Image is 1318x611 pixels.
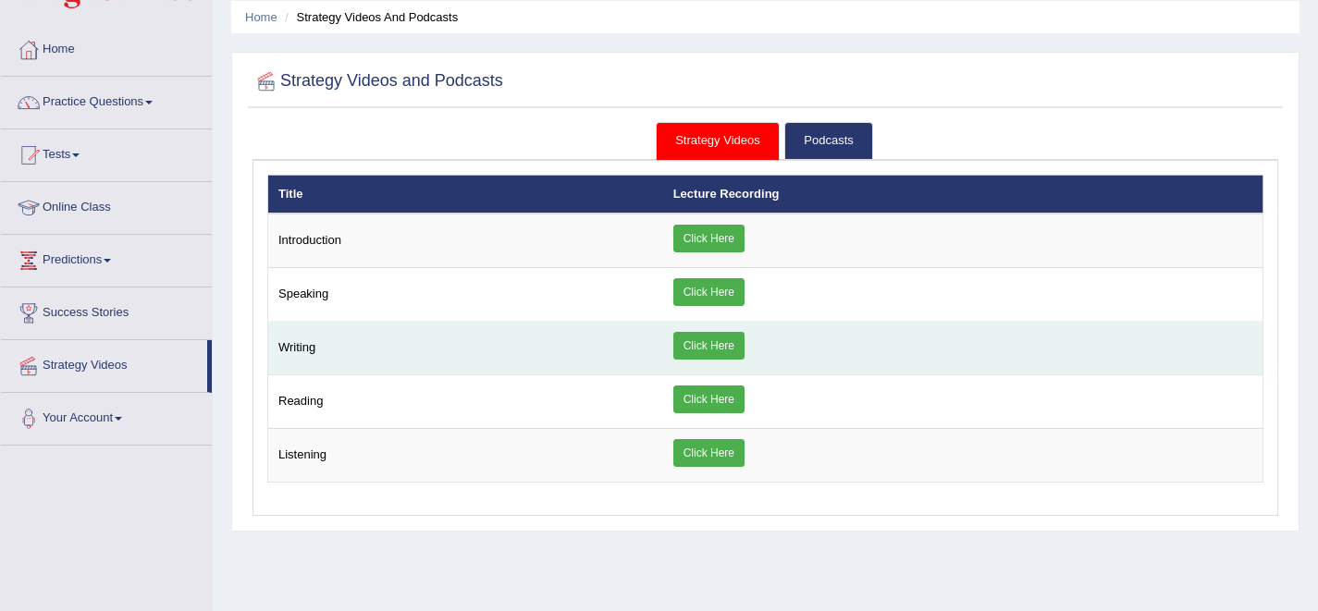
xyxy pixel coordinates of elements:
a: Podcasts [784,122,872,160]
a: Click Here [673,332,745,360]
li: Strategy Videos and Podcasts [280,8,458,26]
a: Home [245,10,277,24]
td: Writing [268,322,663,375]
td: Reading [268,375,663,429]
a: Click Here [673,225,745,252]
a: Home [1,24,212,70]
a: Click Here [673,439,745,467]
a: Your Account [1,393,212,439]
th: Lecture Recording [663,175,1263,214]
td: Listening [268,429,663,483]
a: Click Here [673,278,745,306]
h2: Strategy Videos and Podcasts [253,67,503,95]
td: Speaking [268,268,663,322]
a: Predictions [1,235,212,281]
a: Click Here [673,385,745,413]
th: Title [268,175,663,214]
a: Practice Questions [1,77,212,123]
a: Strategy Videos [1,340,207,386]
a: Tests [1,129,212,176]
a: Online Class [1,182,212,228]
a: Strategy Videos [656,122,780,160]
a: Success Stories [1,287,212,334]
td: Introduction [268,214,663,268]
